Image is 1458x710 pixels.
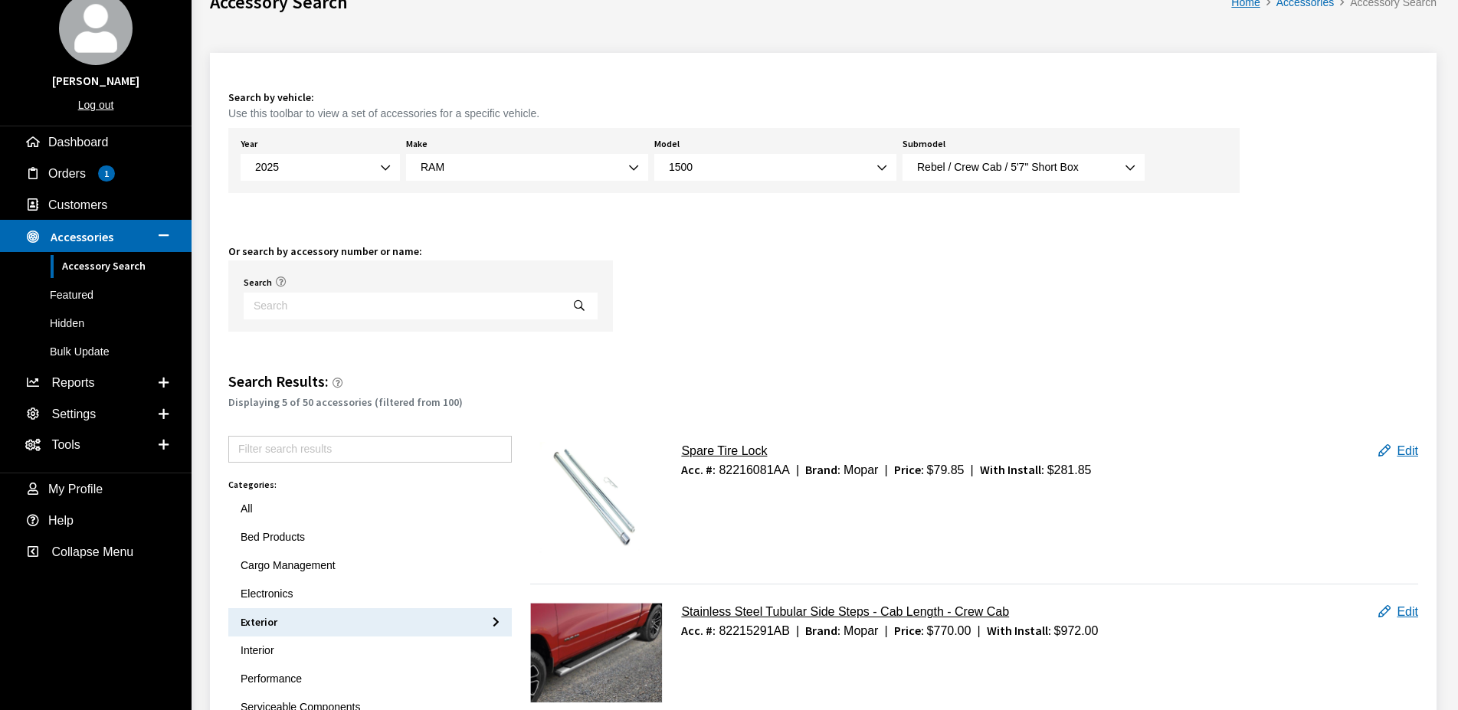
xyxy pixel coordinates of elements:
[971,463,974,476] span: |
[241,137,257,151] label: Year
[228,106,1418,122] small: Use this toolbar to view a set of accessories for a specific vehicle.
[51,438,80,451] span: Tools
[805,623,840,638] span: Brand:
[406,154,648,181] span: RAM
[241,154,400,181] span: 2025
[884,463,887,476] span: |
[228,495,512,523] button: All
[244,293,562,319] input: Search
[681,623,716,638] span: Acc. #:
[681,444,767,457] a: Spare Tire Lock
[251,159,390,175] span: 2025
[530,442,663,553] img: Image for Spare Tire Lock
[78,99,114,111] a: Log out
[664,159,886,175] span: 1500
[416,159,638,175] span: RAM
[228,665,512,693] button: Performance
[894,623,924,638] span: Price:
[228,580,512,608] button: Electronics
[530,603,663,703] img: Image for Stainless Steel Tubular Side Steps - Cab Length - Crew Cab
[228,523,512,551] button: Bed Products
[228,90,1418,106] h4: Search by vehicle:
[51,376,94,389] span: Reports
[228,636,512,665] button: Interior
[48,514,74,527] span: Help
[15,71,176,90] h3: [PERSON_NAME]
[1378,605,1418,618] a: Edit
[927,463,965,476] span: $79.85
[48,136,108,149] span: Dashboard
[884,624,887,637] span: |
[228,395,463,409] span: Displaying 5 of 50 accessories (filtered from 100)
[228,608,512,636] button: Exterior
[903,154,1145,181] span: Rebel / Crew Cab / 5'7" Short Box
[654,154,896,181] span: 1500
[681,462,716,477] span: Acc. #:
[796,624,799,637] span: |
[844,463,878,476] span: Mopar
[98,165,115,181] span: Total number of active orders
[1378,444,1418,457] a: Edit
[228,244,422,260] div: Or search by accessory number or name:
[228,551,512,580] button: Cargo Management
[681,605,1009,618] a: Stainless Steel Tubular Side Steps - Cab Length - Crew Cab
[228,371,329,391] span: Search Results:
[980,462,1044,477] span: With Install:
[51,545,133,558] span: Collapse Menu
[844,624,878,637] span: Mopar
[912,159,1135,175] span: Rebel / Crew Cab / 5'7" Short Box
[977,624,980,637] span: |
[406,137,428,151] label: Make
[903,137,945,151] label: Submodel
[48,198,107,211] span: Customers
[228,478,277,492] label: Categories:
[561,293,598,319] button: Search
[805,462,840,477] span: Brand:
[1047,463,1092,476] span: $281.85
[894,462,924,477] span: Price:
[654,137,680,151] label: Model
[228,436,512,463] input: Filter search results
[1054,624,1099,637] span: $972.00
[719,463,790,476] span: 82216081AA
[48,167,86,180] span: Orders
[48,483,103,496] span: My Profile
[244,276,272,290] label: Search
[927,624,971,637] span: $770.00
[987,623,1051,638] span: With Install:
[796,463,799,476] span: |
[719,624,790,637] span: 82215291AB
[51,407,96,420] span: Settings
[51,229,113,244] span: Accessories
